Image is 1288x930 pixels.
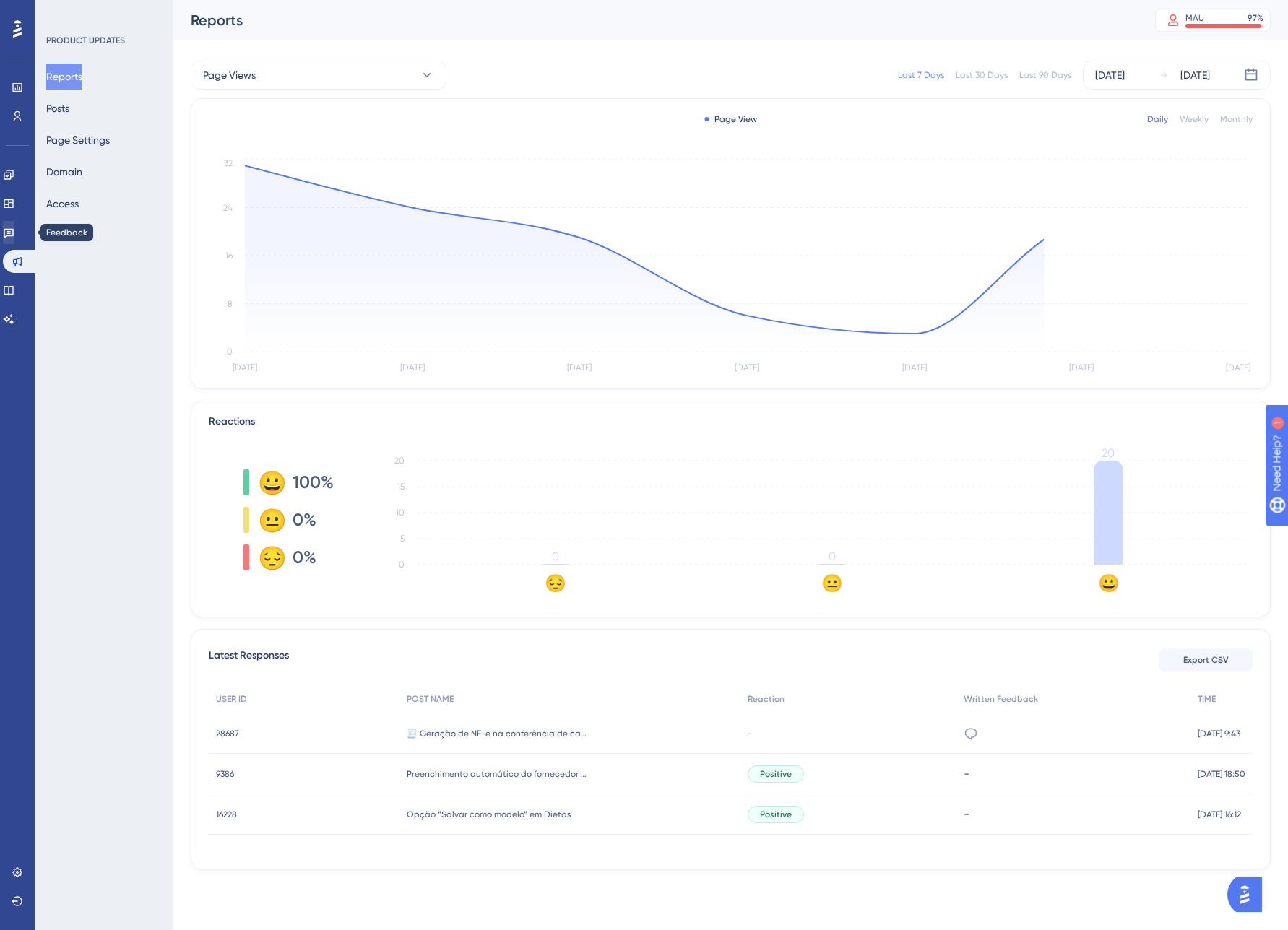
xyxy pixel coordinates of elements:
[100,7,105,19] div: 1
[821,573,843,594] text: 😐
[1198,768,1245,780] span: [DATE] 18:50
[964,807,1183,821] div: -
[1180,66,1210,84] div: [DATE]
[216,809,237,820] span: 16228
[224,158,233,168] tspan: 32
[1069,362,1094,373] tspan: [DATE]
[1098,573,1120,594] text: 😀
[258,471,281,494] div: 😀
[1198,693,1216,705] span: TIME
[545,573,566,594] text: 😔
[964,767,1183,781] div: -
[293,546,316,569] span: 0%
[46,159,82,185] button: Domain
[956,69,1008,81] div: Last 30 Days
[1095,66,1125,84] div: [DATE]
[396,508,405,518] tspan: 10
[407,809,571,820] span: Opção “Salvar como modelo” em Dietas
[1248,12,1263,24] div: 97 %
[216,768,234,780] span: 9386
[1198,728,1240,739] span: [DATE] 9:43
[400,362,425,373] tspan: [DATE]
[191,61,446,90] button: Page Views
[1198,809,1241,820] span: [DATE] 16:12
[258,546,281,569] div: 😔
[46,95,69,121] button: Posts
[1019,69,1071,81] div: Last 90 Days
[397,482,405,492] tspan: 15
[407,768,587,780] span: Preenchimento automático do fornecedor ao inserir entrada via pedido de injetáveis
[964,693,1038,705] span: Written Feedback
[1185,12,1204,24] div: MAU
[1180,113,1209,125] div: Weekly
[407,728,587,739] span: 🧾 Geração de NF-e na conferência de caixa
[209,647,289,673] span: Latest Responses
[760,809,792,820] span: Positive
[46,191,79,217] button: Access
[203,66,256,84] span: Page Views
[216,693,247,705] span: USER ID
[567,362,592,373] tspan: [DATE]
[191,10,1119,30] div: Reports
[748,693,785,705] span: Reaction
[46,127,110,153] button: Page Settings
[898,69,944,81] div: Last 7 Days
[1147,113,1168,125] div: Daily
[399,560,405,570] tspan: 0
[1226,362,1250,373] tspan: [DATE]
[1183,654,1229,666] span: Export CSV
[735,362,759,373] tspan: [DATE]
[407,693,454,705] span: POST NAME
[902,362,927,373] tspan: [DATE]
[293,508,316,531] span: 0%
[400,534,405,544] tspan: 5
[233,362,257,373] tspan: [DATE]
[1220,113,1253,125] div: Monthly
[1159,648,1253,672] button: Export CSV
[216,728,239,739] span: 28687
[1227,873,1271,916] iframe: UserGuiding AI Assistant Launcher
[227,347,233,357] tspan: 0
[209,413,1253,430] div: Reactions
[748,728,752,739] span: -
[760,768,792,780] span: Positive
[34,4,90,21] span: Need Help?
[829,549,836,563] tspan: 0
[225,251,233,261] tspan: 16
[258,508,281,531] div: 😐
[293,471,334,494] span: 100%
[394,456,405,466] tspan: 20
[223,203,233,213] tspan: 24
[46,64,82,90] button: Reports
[228,299,233,309] tspan: 8
[552,549,559,563] tspan: 0
[704,113,757,125] div: Page View
[46,35,125,46] div: PRODUCT UPDATES
[1102,446,1115,460] tspan: 20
